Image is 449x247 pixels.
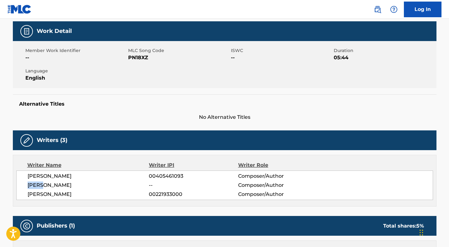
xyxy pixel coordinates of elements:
span: No Alternative Titles [13,113,436,121]
img: help [390,6,398,13]
a: Public Search [371,3,384,16]
span: -- [149,181,238,189]
span: 05:44 [334,54,435,61]
h5: Writers (3) [37,137,67,144]
div: Total shares: [383,222,424,230]
span: Composer/Author [238,172,319,180]
img: MLC Logo [8,5,32,14]
span: 00221933000 [149,191,238,198]
span: [PERSON_NAME] [28,181,149,189]
span: English [25,74,127,82]
span: Language [25,68,127,74]
img: search [374,6,381,13]
h5: Work Detail [37,28,72,35]
span: Composer/Author [238,191,319,198]
div: Help [388,3,400,16]
img: Writers [23,137,30,144]
div: Writer Role [238,161,319,169]
a: Log In [404,2,441,17]
img: Work Detail [23,28,30,35]
h5: Publishers (1) [37,222,75,229]
div: Writer Name [27,161,149,169]
span: [PERSON_NAME] [28,172,149,180]
img: Publishers [23,222,30,230]
span: [PERSON_NAME] [28,191,149,198]
span: Duration [334,47,435,54]
span: 5 % [416,223,424,229]
span: -- [25,54,127,61]
span: Member Work Identifier [25,47,127,54]
span: MLC Song Code [128,47,229,54]
div: Writer IPI [149,161,238,169]
span: 00405461093 [149,172,238,180]
span: PN18XZ [128,54,229,61]
iframe: Chat Widget [418,217,449,247]
span: Composer/Author [238,181,319,189]
h5: Alternative Titles [19,101,430,107]
span: ISWC [231,47,332,54]
div: Drag [420,223,423,242]
span: -- [231,54,332,61]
